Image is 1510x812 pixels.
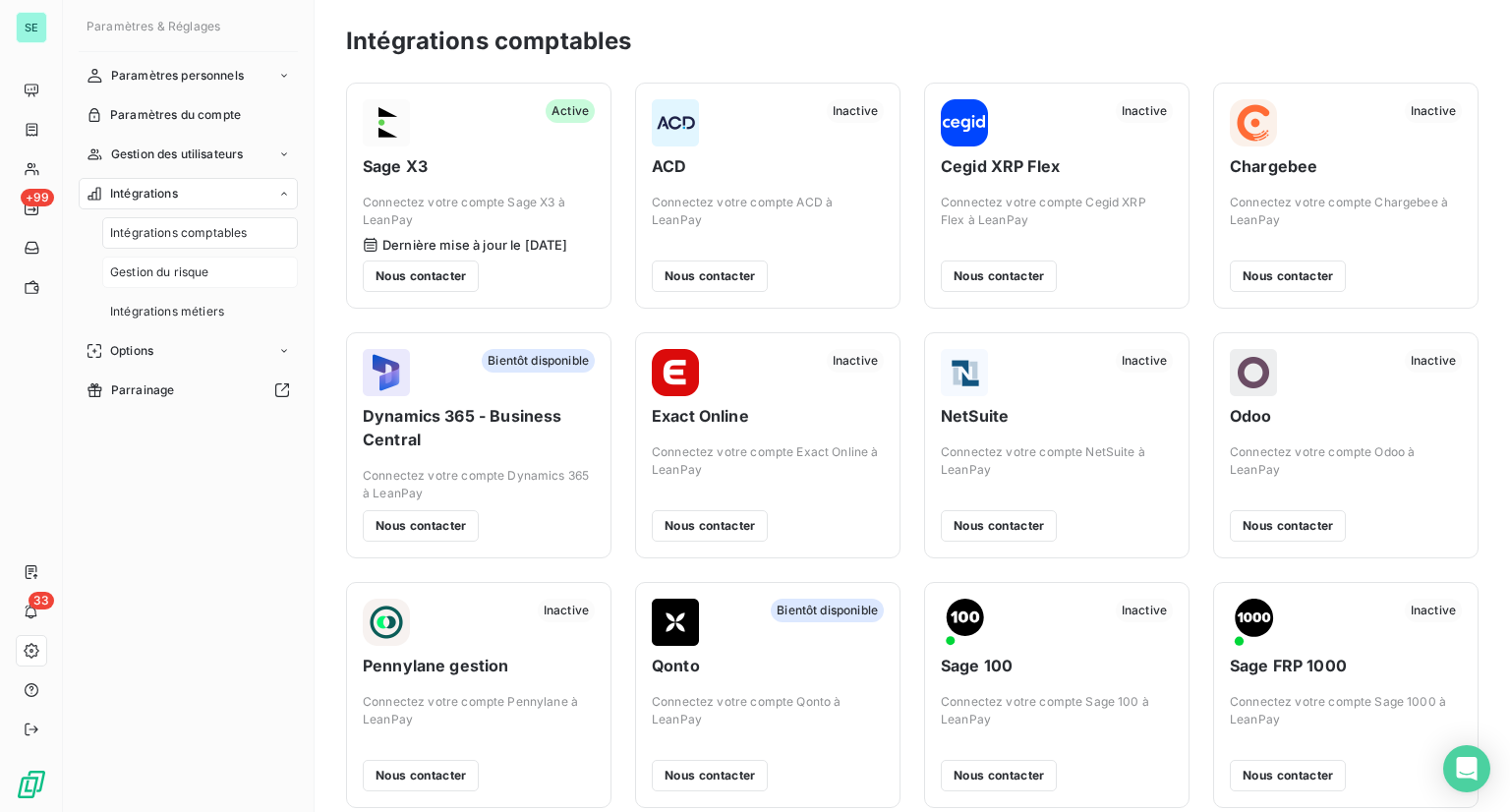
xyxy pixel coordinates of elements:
span: Connectez votre compte Pennylane à LeanPay [363,693,595,728]
button: Nous contacter [941,510,1057,542]
a: Intégrations comptables [102,217,298,249]
span: Connectez votre compte NetSuite à LeanPay [941,443,1173,479]
button: Nous contacter [363,510,479,542]
span: Bientôt disponible [482,349,595,373]
img: ACD logo [652,99,699,146]
img: Exact Online logo [652,349,699,396]
button: Nous contacter [652,261,768,292]
div: SE [16,12,47,43]
a: Intégrations métiers [102,296,298,327]
button: Nous contacter [1230,760,1346,791]
span: Sage X3 [363,154,595,178]
span: Options [110,342,153,360]
span: Connectez votre compte Cegid XRP Flex à LeanPay [941,194,1173,229]
span: Inactive [827,99,884,123]
img: Sage FRP 1000 logo [1230,599,1277,646]
span: Paramètres du compte [110,106,241,124]
a: Paramètres du compte [79,99,298,131]
img: Logo LeanPay [16,769,47,800]
span: Connectez votre compte Sage X3 à LeanPay [363,194,595,229]
img: Odoo logo [1230,349,1277,396]
span: Inactive [1405,99,1462,123]
span: Connectez votre compte Sage 100 à LeanPay [941,693,1173,728]
span: Connectez votre compte ACD à LeanPay [652,194,884,229]
span: Dynamics 365 - Business Central [363,404,595,451]
button: Nous contacter [652,760,768,791]
span: Chargebee [1230,154,1462,178]
span: Qonto [652,654,884,677]
span: Dernière mise à jour le [DATE] [382,237,568,253]
span: ACD [652,154,884,178]
span: Inactive [827,349,884,373]
button: Nous contacter [1230,510,1346,542]
a: Gestion du risque [102,257,298,288]
span: Bientôt disponible [771,599,884,622]
span: Gestion du risque [110,263,209,281]
img: Chargebee logo [1230,99,1277,146]
img: Sage 100 logo [941,599,988,646]
span: Pennylane gestion [363,654,595,677]
span: Inactive [538,599,595,622]
img: Sage X3 logo [363,99,410,146]
img: Pennylane gestion logo [363,599,410,646]
span: Exact Online [652,404,884,428]
span: NetSuite [941,404,1173,428]
span: Cegid XRP Flex [941,154,1173,178]
span: Connectez votre compte Exact Online à LeanPay [652,443,884,479]
div: Open Intercom Messenger [1443,745,1490,792]
span: Connectez votre compte Dynamics 365 à LeanPay [363,467,595,502]
img: NetSuite logo [941,349,988,396]
img: Qonto logo [652,599,699,646]
button: Nous contacter [363,760,479,791]
h3: Intégrations comptables [346,24,631,59]
span: Odoo [1230,404,1462,428]
span: Inactive [1405,599,1462,622]
span: Active [546,99,595,123]
span: Inactive [1116,349,1173,373]
button: Nous contacter [1230,261,1346,292]
span: Connectez votre compte Sage 1000 à LeanPay [1230,693,1462,728]
span: +99 [21,189,54,206]
span: 33 [29,592,54,609]
span: Parrainage [111,381,175,399]
img: Dynamics 365 - Business Central logo [363,349,410,396]
img: Cegid XRP Flex logo [941,99,988,146]
span: Connectez votre compte Odoo à LeanPay [1230,443,1462,479]
a: Parrainage [79,375,298,406]
span: Sage FRP 1000 [1230,654,1462,677]
span: Paramètres personnels [111,67,244,85]
span: Intégrations métiers [110,303,224,320]
span: Inactive [1116,599,1173,622]
span: Intégrations [110,185,178,203]
button: Nous contacter [652,510,768,542]
button: Nous contacter [941,261,1057,292]
span: Gestion des utilisateurs [111,145,244,163]
span: Intégrations comptables [110,224,247,242]
button: Nous contacter [941,760,1057,791]
span: Inactive [1116,99,1173,123]
span: Sage 100 [941,654,1173,677]
span: Inactive [1405,349,1462,373]
span: Connectez votre compte Qonto à LeanPay [652,693,884,728]
span: Connectez votre compte Chargebee à LeanPay [1230,194,1462,229]
span: Paramètres & Réglages [87,19,220,33]
button: Nous contacter [363,261,479,292]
